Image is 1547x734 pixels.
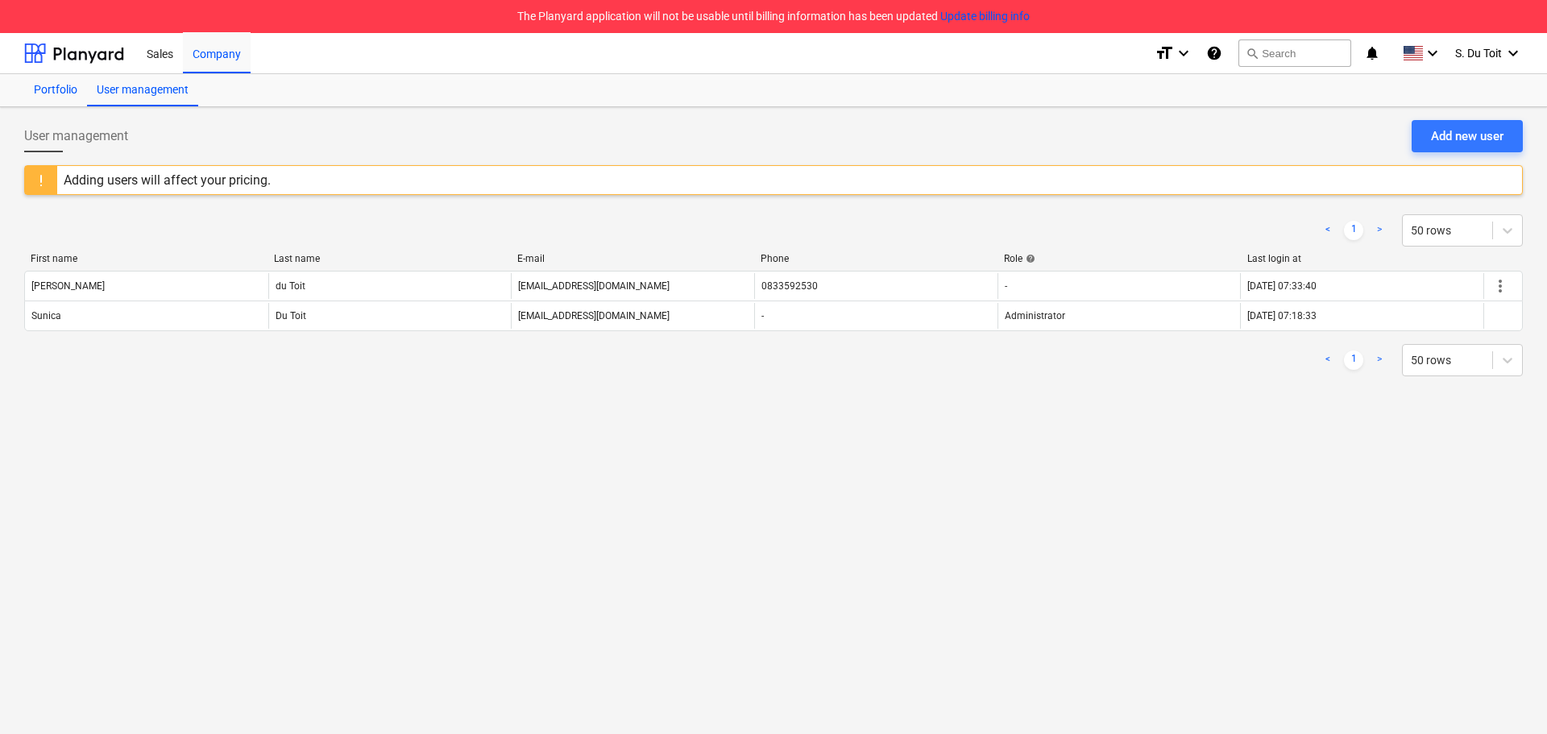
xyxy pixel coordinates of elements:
div: Du Toit [276,310,306,321]
a: Sales [137,33,183,73]
div: [DATE] 07:33:40 [1247,280,1317,292]
iframe: Chat Widget [1466,657,1547,734]
span: S. Du Toit [1455,47,1502,60]
button: Add new user [1412,120,1523,152]
span: User management [24,126,128,146]
a: Page 1 is your current page [1344,350,1363,370]
div: Sales [137,32,183,73]
a: Next page [1370,221,1389,240]
a: Next page [1370,350,1389,370]
a: User management [87,74,198,106]
div: Adding users will affect your pricing. [64,172,271,188]
a: Page 1 is your current page [1344,221,1363,240]
div: Phone [761,253,991,264]
div: Sunica [31,310,61,321]
span: Administrator [1005,310,1065,321]
div: Company [183,32,251,73]
div: [EMAIL_ADDRESS][DOMAIN_NAME] [518,280,670,292]
a: Previous page [1318,350,1338,370]
div: Add new user [1431,126,1503,147]
i: Knowledge base [1206,44,1222,63]
button: Search [1238,39,1351,67]
i: keyboard_arrow_down [1503,44,1523,63]
div: [EMAIL_ADDRESS][DOMAIN_NAME] [518,310,670,321]
a: Portfolio [24,74,87,106]
div: Last login at [1247,253,1478,264]
span: more_vert [1491,276,1510,296]
div: Last name [274,253,504,264]
div: 0833592530 [761,280,818,292]
i: format_size [1155,44,1174,63]
div: Role [1004,253,1234,264]
div: - [761,310,764,321]
a: Company [183,33,251,73]
span: help [1022,254,1035,263]
span: - [1005,280,1007,292]
button: Update billing info [940,8,1030,25]
i: keyboard_arrow_down [1423,44,1442,63]
div: du Toit [276,280,305,292]
div: First name [31,253,261,264]
p: The Planyard application will not be usable until billing information has been updated [517,8,1030,25]
i: keyboard_arrow_down [1174,44,1193,63]
div: [DATE] 07:18:33 [1247,310,1317,321]
div: [PERSON_NAME] [31,280,105,292]
span: search [1246,47,1259,60]
div: E-mail [517,253,748,264]
i: notifications [1364,44,1380,63]
a: Previous page [1318,221,1338,240]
